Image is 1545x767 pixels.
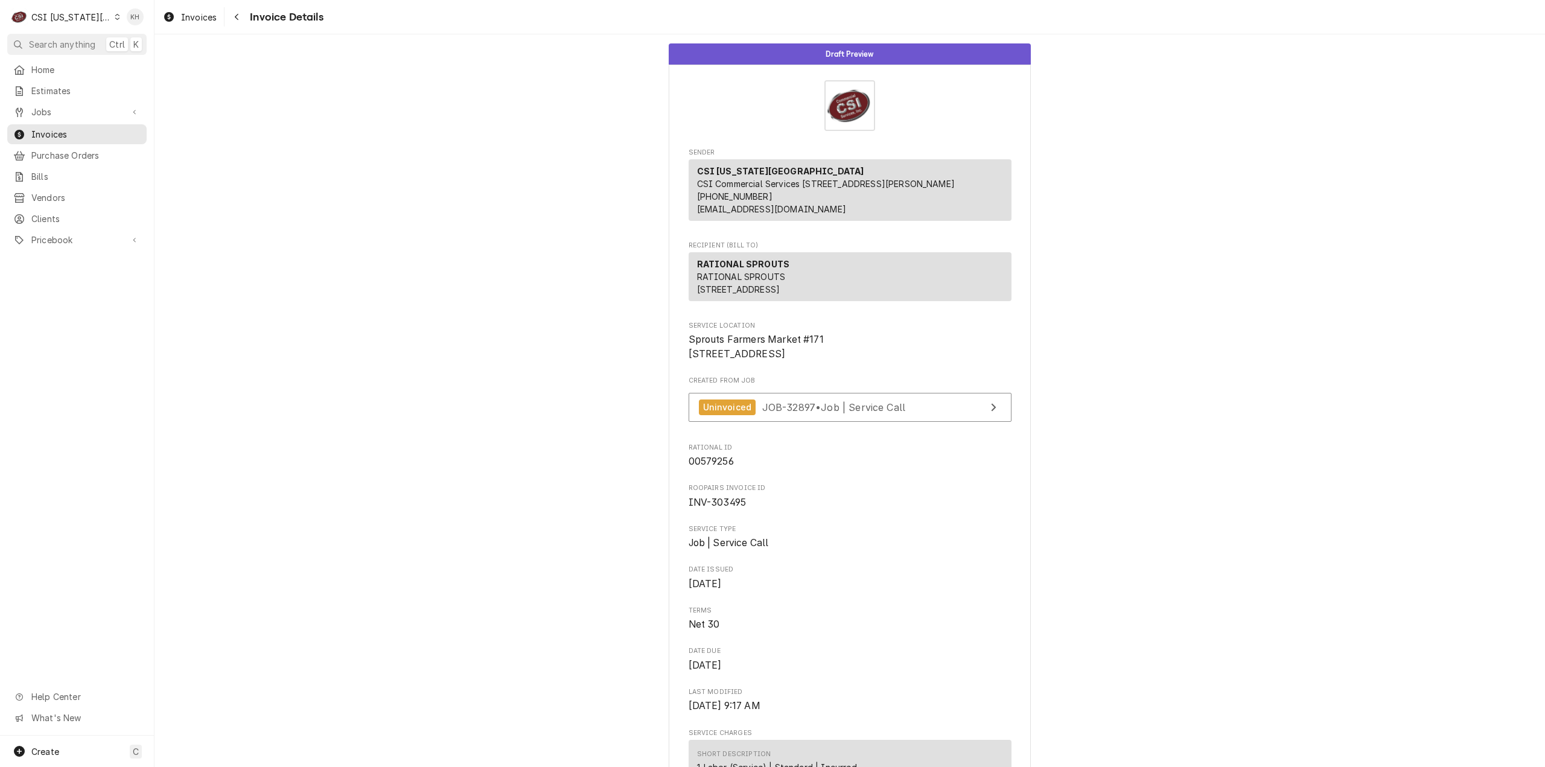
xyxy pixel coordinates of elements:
[697,749,771,759] div: Short Description
[689,619,720,630] span: Net 30
[31,149,141,162] span: Purchase Orders
[158,7,221,27] a: Invoices
[689,537,769,549] span: Job | Service Call
[689,700,760,711] span: [DATE] 9:17 AM
[689,148,1011,158] span: Sender
[689,241,1011,250] span: Recipient (Bill To)
[689,252,1011,301] div: Recipient (Bill To)
[689,497,747,508] span: INV-303495
[7,81,147,101] a: Estimates
[689,252,1011,306] div: Recipient (Bill To)
[31,106,123,118] span: Jobs
[7,124,147,144] a: Invoices
[689,646,1011,672] div: Date Due
[127,8,144,25] div: Kelsey Hetlage's Avatar
[824,80,875,131] img: Logo
[689,495,1011,510] span: Roopairs Invoice ID
[697,166,864,176] strong: CSI [US_STATE][GEOGRAPHIC_DATA]
[689,606,1011,616] span: Terms
[689,334,824,360] span: Sprouts Farmers Market #171 [STREET_ADDRESS]
[826,50,873,58] span: Draft Preview
[31,84,141,97] span: Estimates
[689,376,1011,428] div: Created From Job
[689,577,1011,591] span: Date Issued
[762,401,906,413] span: JOB-32897 • Job | Service Call
[689,536,1011,550] span: Service Type
[7,209,147,229] a: Clients
[689,658,1011,673] span: Date Due
[689,524,1011,534] span: Service Type
[689,321,1011,361] div: Service Location
[11,8,28,25] div: C
[689,393,1011,422] a: View Job
[689,321,1011,331] span: Service Location
[7,167,147,186] a: Bills
[31,690,139,703] span: Help Center
[689,456,734,467] span: 00579256
[133,38,139,51] span: K
[31,746,59,757] span: Create
[7,687,147,707] a: Go to Help Center
[697,191,772,202] a: [PHONE_NUMBER]
[7,708,147,728] a: Go to What's New
[689,454,1011,469] span: Rational ID
[7,34,147,55] button: Search anythingCtrlK
[689,443,1011,453] span: Rational ID
[227,7,246,27] button: Navigate back
[697,272,786,294] span: RATIONAL SPROUTS [STREET_ADDRESS]
[689,483,1011,509] div: Roopairs Invoice ID
[689,565,1011,591] div: Date Issued
[699,399,756,416] div: Uninvoiced
[689,578,722,590] span: [DATE]
[689,565,1011,574] span: Date Issued
[7,188,147,208] a: Vendors
[31,170,141,183] span: Bills
[689,524,1011,550] div: Service Type
[109,38,125,51] span: Ctrl
[689,483,1011,493] span: Roopairs Invoice ID
[31,128,141,141] span: Invoices
[31,11,111,24] div: CSI [US_STATE][GEOGRAPHIC_DATA]
[29,38,95,51] span: Search anything
[689,443,1011,469] div: Rational ID
[689,687,1011,713] div: Last Modified
[689,241,1011,307] div: Invoice Recipient
[689,687,1011,697] span: Last Modified
[689,660,722,671] span: [DATE]
[689,333,1011,361] span: Service Location
[11,8,28,25] div: CSI Kansas City's Avatar
[689,159,1011,226] div: Sender
[669,43,1031,65] div: Status
[246,9,323,25] span: Invoice Details
[697,204,846,214] a: [EMAIL_ADDRESS][DOMAIN_NAME]
[7,102,147,122] a: Go to Jobs
[31,234,123,246] span: Pricebook
[689,699,1011,713] span: Last Modified
[689,376,1011,386] span: Created From Job
[697,179,955,189] span: CSI Commercial Services [STREET_ADDRESS][PERSON_NAME]
[697,259,790,269] strong: RATIONAL SPROUTS
[133,745,139,758] span: C
[31,711,139,724] span: What's New
[689,148,1011,226] div: Invoice Sender
[31,191,141,204] span: Vendors
[7,60,147,80] a: Home
[689,617,1011,632] span: Terms
[689,728,1011,738] span: Service Charges
[689,606,1011,632] div: Terms
[31,63,141,76] span: Home
[689,159,1011,221] div: Sender
[7,230,147,250] a: Go to Pricebook
[31,212,141,225] span: Clients
[689,646,1011,656] span: Date Due
[7,145,147,165] a: Purchase Orders
[181,11,217,24] span: Invoices
[127,8,144,25] div: KH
